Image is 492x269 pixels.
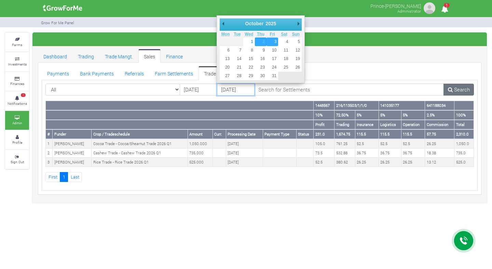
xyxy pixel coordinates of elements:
[11,159,24,164] small: Sign Out
[290,63,302,72] button: 26
[12,42,22,47] small: Farms
[257,32,264,37] abbr: Thursday
[425,101,454,110] th: 641188034
[5,33,29,52] a: Farms
[314,110,334,120] th: 10%
[355,158,379,167] td: 26.25
[226,129,263,139] th: Processing Date
[355,129,379,139] th: 115.5
[188,158,213,167] td: 525.000
[231,55,243,63] button: 14
[290,46,302,55] button: 12
[401,139,425,148] td: 52.5
[425,139,454,148] td: 26.25
[12,121,22,125] small: Admin
[243,72,255,80] button: 29
[161,49,188,63] a: Finance
[92,139,188,148] td: Cocoa Trade - Cocoa/Shearnut Trade 2026 Q1
[425,120,454,129] th: Commission
[226,139,263,148] td: [DATE]
[278,46,290,55] button: 11
[74,66,119,80] a: Bank Payments
[334,158,355,167] td: 380.62
[180,84,217,96] input: DD/MM/YYYY
[5,150,29,169] a: Sign Out
[334,101,379,110] th: 216/113503/1/1/0
[92,158,188,167] td: Rice Trade - Rice Trade 2026 Q1
[41,1,85,15] img: growforme image
[199,66,248,80] a: Trade Settlements
[5,111,29,130] a: Admin
[454,148,474,158] td: 735.0
[314,129,334,139] th: 231.0
[188,129,213,139] th: Amount
[296,129,314,139] th: Status
[92,129,188,139] th: Crop / Tradeschedule
[68,172,82,182] a: Last
[243,55,255,63] button: 15
[231,46,243,55] button: 7
[334,110,355,120] th: 72.50%
[334,129,355,139] th: 1,674.75
[220,63,231,72] button: 20
[278,38,290,46] button: 4
[401,120,425,129] th: Operation
[220,18,227,29] button: Previous Month
[188,148,213,158] td: 735.000
[454,139,474,148] td: 1,050.0
[263,129,296,139] th: Payment Type
[334,148,355,158] td: 532.88
[255,38,266,46] button: 2
[5,52,29,71] a: Investments
[220,55,231,63] button: 13
[53,148,92,158] td: [PERSON_NAME]
[149,66,199,80] a: Farm Settlements
[355,120,379,129] th: Insurance
[379,158,401,167] td: 26.25
[438,6,451,13] a: 1
[213,129,226,139] th: Curr.
[264,18,277,29] div: 2025
[5,91,29,110] a: 1 Notifications
[41,20,74,25] small: Grow For Me Panel
[423,1,436,15] img: growforme image
[226,148,263,158] td: [DATE]
[38,49,72,63] a: Dashboard
[444,3,450,8] span: 1
[334,120,355,129] th: Trading
[334,139,355,148] td: 761.25
[234,32,241,37] abbr: Tuesday
[314,148,334,158] td: 73.5
[226,158,263,167] td: [DATE]
[21,93,26,97] span: 1
[266,38,278,46] button: 3
[278,63,290,72] button: 25
[401,129,425,139] th: 115.5
[454,110,474,120] th: 100%
[314,139,334,148] td: 105.0
[379,110,401,120] th: 5%
[60,172,68,182] a: 1
[290,38,302,46] button: 5
[220,72,231,80] button: 27
[10,81,24,86] small: Finances
[8,62,27,67] small: Investments
[245,32,253,37] abbr: Wednesday
[401,110,425,120] th: 5%
[255,46,266,55] button: 9
[266,55,278,63] button: 17
[221,32,230,37] abbr: Monday
[314,158,334,167] td: 52.5
[92,148,188,158] td: Cashew Trade - Cashew Trade 2026 Q1
[379,139,401,148] td: 52.5
[99,49,138,63] a: Trade Mangt.
[270,32,275,37] abbr: Friday
[231,72,243,80] button: 28
[231,63,243,72] button: 21
[266,72,278,80] button: 31
[278,55,290,63] button: 18
[425,158,454,167] td: 13.12
[379,120,401,129] th: Logistics
[443,84,474,96] a: Search
[8,101,27,106] small: Notifications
